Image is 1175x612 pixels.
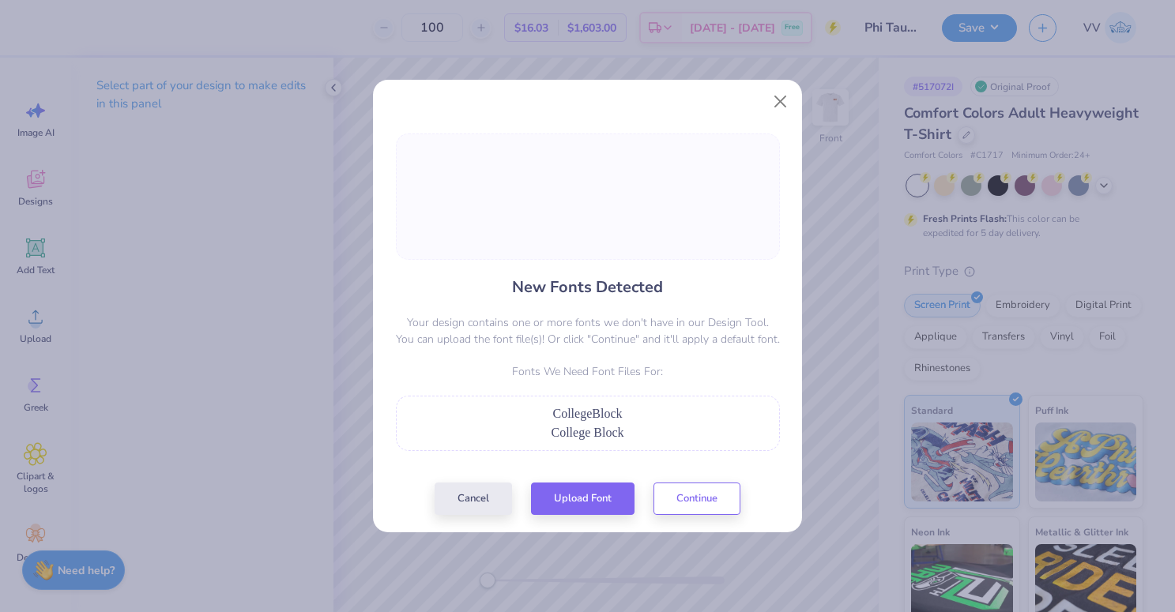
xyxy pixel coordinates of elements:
h4: New Fonts Detected [512,276,663,298]
span: CollegeBlock [553,407,623,420]
button: Cancel [435,482,512,515]
p: Your design contains one or more fonts we don't have in our Design Tool. You can upload the font ... [396,314,780,347]
p: Fonts We Need Font Files For: [396,363,780,380]
button: Upload Font [531,482,635,515]
button: Close [766,87,796,117]
button: Continue [653,482,740,515]
span: College Block [552,426,624,439]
